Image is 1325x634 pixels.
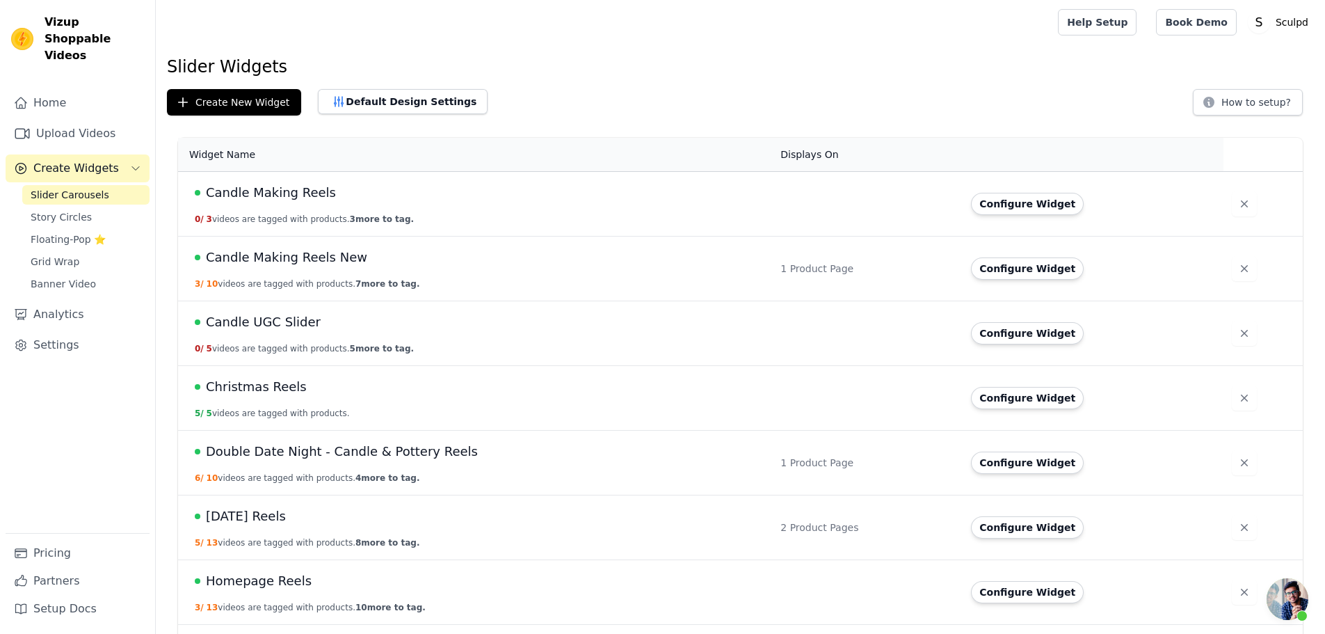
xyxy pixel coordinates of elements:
a: Grid Wrap [22,252,150,271]
span: Candle UGC Slider [206,312,321,332]
button: Delete widget [1232,450,1257,475]
span: Live Published [195,255,200,260]
span: Story Circles [31,210,92,224]
span: 5 more to tag. [350,344,414,354]
button: Configure Widget [971,516,1084,539]
a: Analytics [6,301,150,328]
th: Widget Name [178,138,772,172]
p: Sculpd [1270,10,1314,35]
div: Open chat [1267,578,1308,620]
a: Help Setup [1058,9,1137,35]
span: Slider Carousels [31,188,109,202]
span: 10 [207,473,218,483]
button: S Sculpd [1248,10,1314,35]
button: Delete widget [1232,515,1257,540]
span: Vizup Shoppable Videos [45,14,144,64]
span: 13 [207,603,218,612]
button: Configure Widget [971,452,1084,474]
span: Live Published [195,190,200,196]
button: 3/ 13videos are tagged with products.10more to tag. [195,602,426,613]
a: Book Demo [1156,9,1236,35]
span: Candle Making Reels New [206,248,367,267]
span: 4 more to tag. [355,473,419,483]
span: 5 [207,344,212,354]
span: Candle Making Reels [206,183,336,203]
span: 6 / [195,473,204,483]
span: Live Published [195,449,200,454]
a: Banner Video [22,274,150,294]
span: 3 more to tag. [350,214,414,224]
a: Story Circles [22,207,150,227]
span: Banner Video [31,277,96,291]
button: Configure Widget [971,257,1084,280]
span: Create Widgets [33,160,119,177]
span: [DATE] Reels [206,507,286,526]
button: How to setup? [1193,89,1303,116]
span: Double Date Night - Candle & Pottery Reels [206,442,478,461]
button: Create New Widget [167,89,301,116]
span: 5 / [195,409,204,418]
span: Floating-Pop ⭐ [31,232,106,246]
a: Setup Docs [6,595,150,623]
a: Floating-Pop ⭐ [22,230,150,249]
button: Delete widget [1232,580,1257,605]
button: 0/ 5videos are tagged with products.5more to tag. [195,343,414,354]
span: 10 [207,279,218,289]
span: 0 / [195,344,204,354]
span: Grid Wrap [31,255,79,269]
img: Vizup [11,28,33,50]
span: Live Published [195,384,200,390]
button: Configure Widget [971,581,1084,603]
span: 8 more to tag. [355,538,419,548]
text: S [1255,15,1262,29]
div: 1 Product Page [780,262,954,276]
span: 13 [207,538,218,548]
span: 5 [207,409,212,418]
button: Delete widget [1232,256,1257,281]
a: Pricing [6,539,150,567]
button: Configure Widget [971,193,1084,215]
span: Live Published [195,319,200,325]
span: Live Published [195,514,200,519]
button: Default Design Settings [318,89,488,114]
button: Delete widget [1232,386,1257,411]
th: Displays On [772,138,963,172]
button: Configure Widget [971,322,1084,344]
button: 6/ 10videos are tagged with products.4more to tag. [195,473,419,484]
button: 3/ 10videos are tagged with products.7more to tag. [195,278,419,290]
button: 5/ 5videos are tagged with products. [195,408,350,419]
span: 3 / [195,279,204,289]
span: 7 more to tag. [355,279,419,289]
a: Partners [6,567,150,595]
a: Settings [6,331,150,359]
span: 5 / [195,538,204,548]
span: 3 / [195,603,204,612]
h1: Slider Widgets [167,56,1314,78]
div: 2 Product Pages [780,521,954,534]
a: Home [6,89,150,117]
button: Create Widgets [6,154,150,182]
a: Upload Videos [6,120,150,148]
a: Slider Carousels [22,185,150,205]
a: How to setup? [1193,99,1303,112]
button: Configure Widget [971,387,1084,409]
span: Live Published [195,578,200,584]
button: Delete widget [1232,191,1257,216]
span: 0 / [195,214,204,224]
div: 1 Product Page [780,456,954,470]
button: 0/ 3videos are tagged with products.3more to tag. [195,214,414,225]
button: Delete widget [1232,321,1257,346]
span: Christmas Reels [206,377,307,397]
span: Homepage Reels [206,571,312,591]
button: 5/ 13videos are tagged with products.8more to tag. [195,537,419,548]
span: 10 more to tag. [355,603,426,612]
span: 3 [207,214,212,224]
